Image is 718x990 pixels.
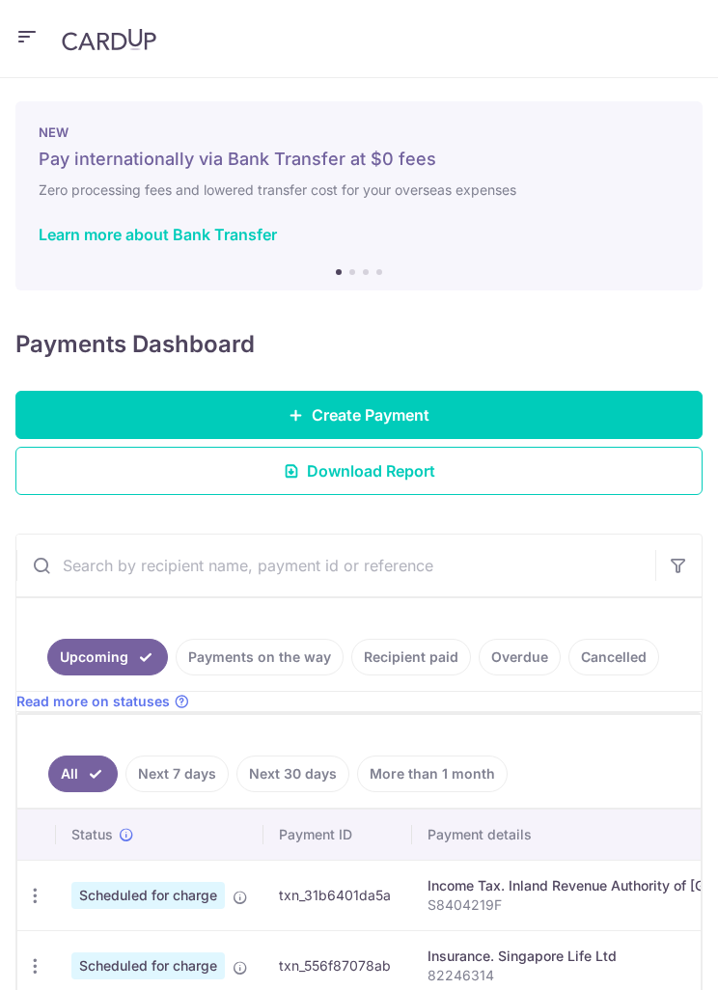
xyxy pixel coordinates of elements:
span: Download Report [307,459,435,482]
p: NEW [39,124,679,140]
input: Search by recipient name, payment id or reference [16,535,655,596]
span: Create Payment [312,403,429,426]
a: Recipient paid [351,639,471,675]
a: Download Report [15,447,703,495]
td: txn_31b6401da5a [263,860,412,930]
a: Next 7 days [125,756,229,792]
h4: Payments Dashboard [15,329,255,360]
img: CardUp [62,28,156,51]
h5: Pay internationally via Bank Transfer at $0 fees [39,148,679,171]
span: Scheduled for charge [71,882,225,909]
a: More than 1 month [357,756,508,792]
a: Next 30 days [236,756,349,792]
span: Read more on statuses [16,692,170,711]
span: Status [71,825,113,844]
a: All [48,756,118,792]
a: Create Payment [15,391,703,439]
th: Payment ID [263,810,412,860]
a: Cancelled [568,639,659,675]
a: Read more on statuses [16,692,189,711]
a: Upcoming [47,639,168,675]
a: Overdue [479,639,561,675]
a: Payments on the way [176,639,344,675]
h6: Zero processing fees and lowered transfer cost for your overseas expenses [39,179,679,202]
span: Scheduled for charge [71,952,225,979]
a: Learn more about Bank Transfer [39,225,277,244]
